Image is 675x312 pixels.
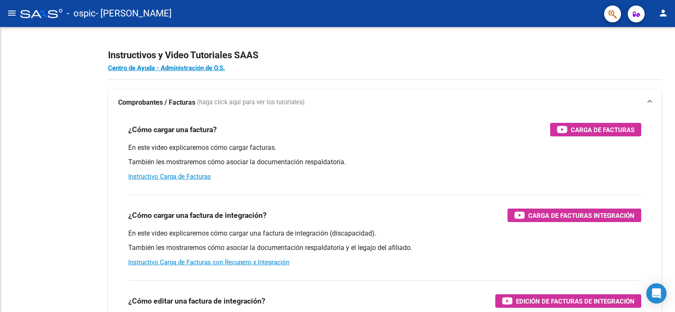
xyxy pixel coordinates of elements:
span: - ospic [67,4,96,23]
strong: Comprobantes / Facturas [118,98,195,107]
button: Carga de Facturas Integración [508,209,641,222]
p: También les mostraremos cómo asociar la documentación respaldatoria. [128,157,641,167]
h3: ¿Cómo cargar una factura? [128,124,217,136]
p: En este video explicaremos cómo cargar una factura de integración (discapacidad). [128,229,641,238]
h2: Instructivos y Video Tutoriales SAAS [108,47,661,63]
mat-icon: person [658,8,668,18]
a: Instructivo Carga de Facturas con Recupero x Integración [128,258,289,266]
div: Open Intercom Messenger [646,283,667,304]
h3: ¿Cómo editar una factura de integración? [128,295,265,307]
button: Carga de Facturas [550,123,641,136]
span: Edición de Facturas de integración [516,296,634,307]
p: También les mostraremos cómo asociar la documentación respaldatoria y el legajo del afiliado. [128,243,641,252]
a: Centro de Ayuda - Administración de O.S. [108,64,225,72]
span: - [PERSON_NAME] [96,4,172,23]
mat-icon: menu [7,8,17,18]
span: (haga click aquí para ver los tutoriales) [197,98,305,107]
span: Carga de Facturas Integración [528,210,634,221]
span: Carga de Facturas [571,125,634,135]
h3: ¿Cómo cargar una factura de integración? [128,209,267,221]
a: Instructivo Carga de Facturas [128,173,211,180]
mat-expansion-panel-header: Comprobantes / Facturas (haga click aquí para ver los tutoriales) [108,89,661,116]
p: En este video explicaremos cómo cargar facturas. [128,143,641,152]
button: Edición de Facturas de integración [495,294,641,308]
